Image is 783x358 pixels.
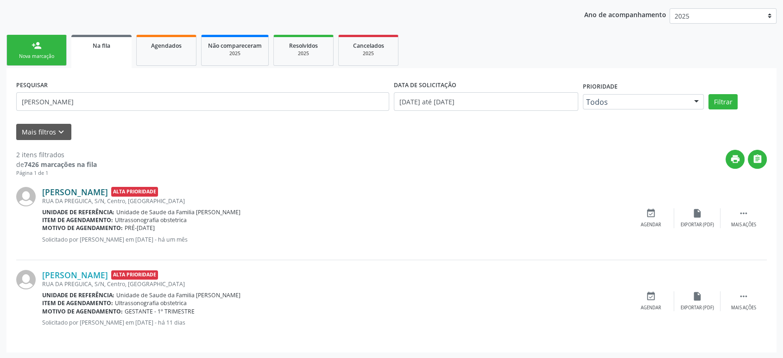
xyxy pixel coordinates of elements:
label: Prioridade [583,80,618,94]
span: Cancelados [353,42,384,50]
div: Exportar (PDF) [681,222,714,228]
div: 2025 [208,50,262,57]
span: Resolvidos [289,42,318,50]
b: Item de agendamento: [42,216,113,224]
div: RUA DA PREGUICA, S/N, Centro, [GEOGRAPHIC_DATA] [42,280,628,288]
i: insert_drive_file [692,291,702,301]
span: PRÉ-[DATE] [125,224,155,232]
i: event_available [646,291,656,301]
div: Página 1 de 1 [16,169,97,177]
i: event_available [646,208,656,218]
a: [PERSON_NAME] [42,187,108,197]
input: Selecione um intervalo [394,92,578,111]
label: DATA DE SOLICITAÇÃO [394,78,456,92]
span: Unidade de Saude da Familia [PERSON_NAME] [116,291,240,299]
div: 2 itens filtrados [16,150,97,160]
i:  [739,208,749,218]
span: Não compareceram [208,42,262,50]
div: RUA DA PREGUICA, S/N, Centro, [GEOGRAPHIC_DATA] [42,197,628,205]
label: PESQUISAR [16,78,48,92]
b: Motivo de agendamento: [42,224,123,232]
div: Agendar [641,305,661,311]
div: Mais ações [731,222,756,228]
div: Exportar (PDF) [681,305,714,311]
span: Alta Prioridade [111,270,158,280]
strong: 7426 marcações na fila [24,160,97,169]
span: Na fila [93,42,110,50]
img: img [16,270,36,289]
span: Agendados [151,42,182,50]
span: Alta Prioridade [111,187,158,197]
span: Ultrassonografia obstetrica [115,299,187,307]
div: Agendar [641,222,661,228]
img: img [16,187,36,206]
b: Motivo de agendamento: [42,307,123,315]
button:  [748,150,767,169]
div: 2025 [345,50,391,57]
i:  [752,154,763,164]
a: [PERSON_NAME] [42,270,108,280]
span: Ultrassonografia obstetrica [115,216,187,224]
i:  [739,291,749,301]
span: GESTANTE - 1º TRIMESTRE [125,307,195,315]
p: Ano de acompanhamento [584,8,666,20]
div: Nova marcação [13,53,60,60]
i: keyboard_arrow_down [56,127,66,137]
input: Nome, CNS [16,92,389,111]
span: Todos [586,97,685,107]
button: print [726,150,745,169]
i: print [730,154,740,164]
p: Solicitado por [PERSON_NAME] em [DATE] - há 11 dias [42,319,628,326]
i: insert_drive_file [692,208,702,218]
button: Filtrar [708,94,738,110]
b: Unidade de referência: [42,208,114,216]
div: Mais ações [731,305,756,311]
b: Item de agendamento: [42,299,113,307]
div: de [16,160,97,169]
span: Unidade de Saude da Familia [PERSON_NAME] [116,208,240,216]
button: Mais filtroskeyboard_arrow_down [16,124,71,140]
div: 2025 [280,50,327,57]
b: Unidade de referência: [42,291,114,299]
div: person_add [32,40,42,51]
p: Solicitado por [PERSON_NAME] em [DATE] - há um mês [42,236,628,243]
